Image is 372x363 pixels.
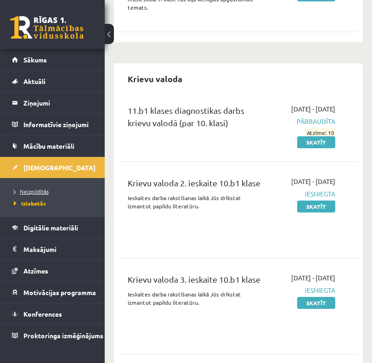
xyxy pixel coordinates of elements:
span: Izlabotās [14,200,46,207]
a: Mācību materiāli [12,135,93,156]
span: Sākums [23,56,47,64]
span: Pārbaudīta [275,117,335,126]
a: Skatīt [297,136,335,148]
span: Atzīme: 10 [305,128,335,138]
a: Digitālie materiāli [12,217,93,238]
div: Krievu valoda 2. ieskaite 10.b1 klase [128,177,261,194]
span: [DEMOGRAPHIC_DATA] [23,163,96,172]
a: Skatīt [297,297,335,309]
span: [DATE] - [DATE] [291,104,335,114]
span: Neizpildītās [14,188,49,195]
a: Izlabotās [14,199,96,207]
a: Motivācijas programma [12,282,93,303]
span: Iesniegta [275,189,335,199]
a: Maksājumi [12,239,93,260]
span: Mācību materiāli [23,142,74,150]
legend: Maksājumi [23,239,93,260]
a: Konferences [12,303,93,324]
span: Iesniegta [275,285,335,295]
a: Sākums [12,49,93,70]
p: Ieskaites darba rakstīšanas laikā Jūs drīkstat izmantot papildu literatūru. [128,290,261,307]
h2: Krievu valoda [118,68,192,89]
span: Atzīmes [23,267,48,275]
span: Aktuāli [23,77,45,85]
span: [DATE] - [DATE] [291,177,335,186]
a: [DEMOGRAPHIC_DATA] [12,157,93,178]
a: Ziņojumi [12,92,93,113]
span: [DATE] - [DATE] [291,273,335,283]
a: Proktoringa izmēģinājums [12,325,93,346]
legend: Ziņojumi [23,92,93,113]
span: Digitālie materiāli [23,223,78,232]
a: Atzīmes [12,260,93,281]
a: Rīgas 1. Tālmācības vidusskola [10,16,84,39]
a: Informatīvie ziņojumi [12,114,93,135]
legend: Informatīvie ziņojumi [23,114,93,135]
a: Skatīt [297,201,335,212]
span: Proktoringa izmēģinājums [23,331,103,340]
span: Konferences [23,310,62,318]
div: 11.b1 klases diagnostikas darbs krievu valodā (par 10. klasi) [128,104,261,134]
span: Motivācijas programma [23,288,96,296]
p: Ieskaites darba rakstīšanas laikā Jūs drīkstat izmantot papildu literatūru. [128,194,261,210]
div: Krievu valoda 3. ieskaite 10.b1 klase [128,273,261,290]
a: Neizpildītās [14,187,96,195]
a: Aktuāli [12,71,93,92]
